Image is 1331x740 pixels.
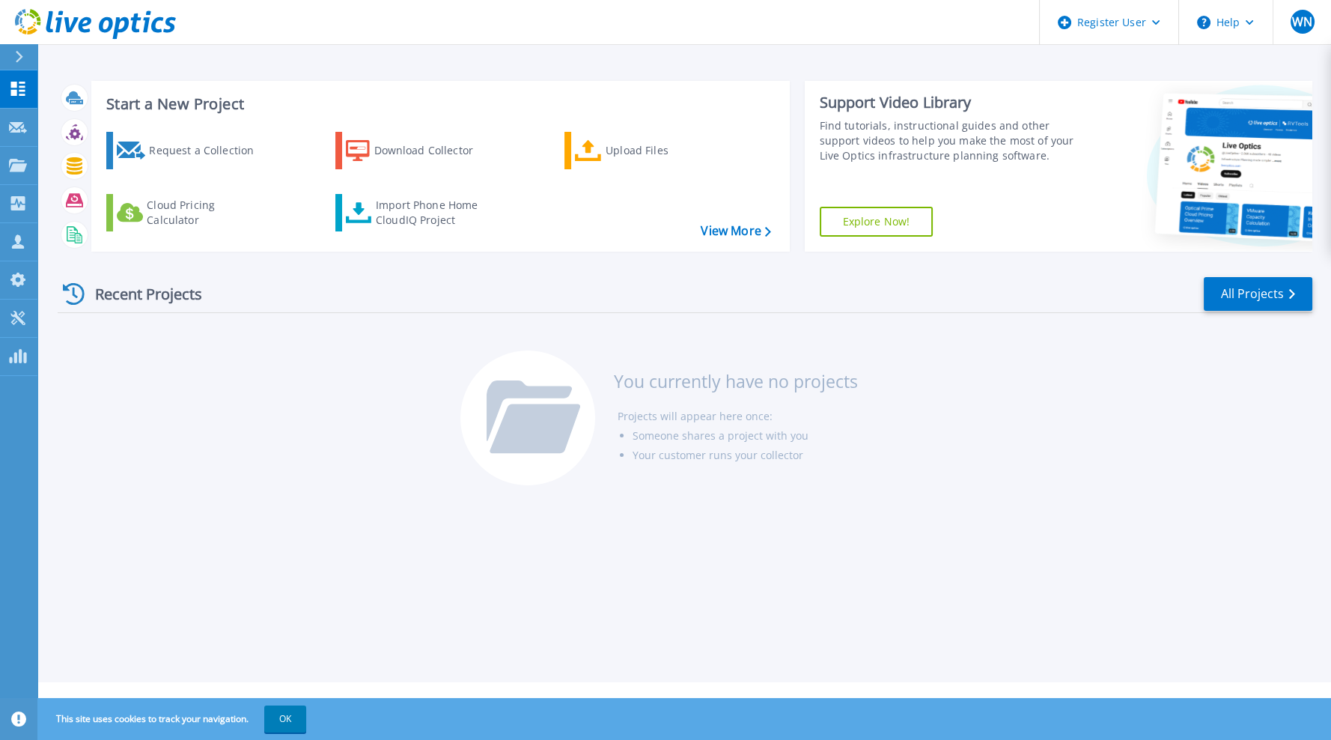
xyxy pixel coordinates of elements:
div: Support Video Library [820,93,1077,112]
div: Recent Projects [58,276,222,312]
div: Download Collector [374,136,493,166]
div: Request a Collection [149,136,269,166]
span: This site uses cookies to track your navigation. [41,706,306,733]
div: Cloud Pricing Calculator [147,198,266,228]
li: Someone shares a project with you [633,426,858,446]
li: Projects will appear here once: [618,407,858,426]
div: Import Phone Home CloudIQ Project [376,198,493,228]
a: Download Collector [335,132,502,169]
a: Explore Now! [820,207,933,237]
a: All Projects [1204,277,1312,311]
h3: Start a New Project [106,96,770,112]
a: View More [701,224,770,238]
h3: You currently have no projects [614,373,858,389]
li: Your customer runs your collector [633,446,858,465]
a: Request a Collection [106,132,273,169]
a: Upload Files [564,132,731,169]
a: Cloud Pricing Calculator [106,194,273,231]
button: OK [264,706,306,733]
div: Find tutorials, instructional guides and other support videos to help you make the most of your L... [820,118,1077,163]
div: Upload Files [606,136,725,166]
span: WN [1292,16,1312,28]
